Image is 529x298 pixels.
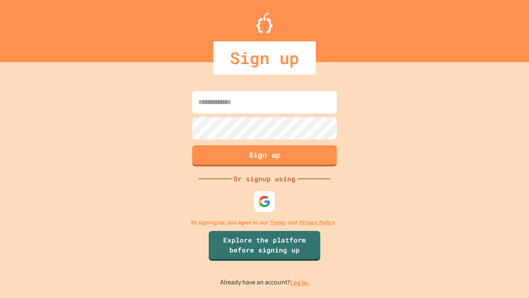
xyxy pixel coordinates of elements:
[213,41,316,74] div: Sign up
[220,277,309,288] p: Already have an account?
[299,218,335,227] a: Privacy Policy
[270,218,286,227] a: Terms
[192,145,337,166] button: Sign up
[256,12,273,33] img: Logo.svg
[191,218,338,227] p: By signing up, you agree to our and .
[258,195,271,208] img: google-icon.svg
[231,174,298,184] div: Or signup using
[290,278,309,287] a: Log in.
[209,231,320,261] a: Explore the platform before signing up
